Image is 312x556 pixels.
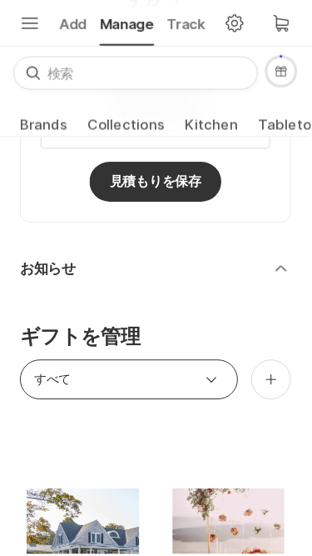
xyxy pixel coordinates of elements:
button: 見積もりを保存 [90,163,222,203]
p: Manage [100,15,154,35]
p: ギフトを管理 [20,327,292,351]
span: Option select [202,371,222,391]
p: Add [60,15,87,35]
p: Track [167,15,206,35]
p: お知らせ [20,260,76,280]
input: 検索 [13,57,259,90]
a: Collections [87,107,166,137]
button: open menu [196,371,229,391]
a: Brands [20,107,67,137]
button: Search for [20,60,47,87]
a: Kitchen [186,107,239,137]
